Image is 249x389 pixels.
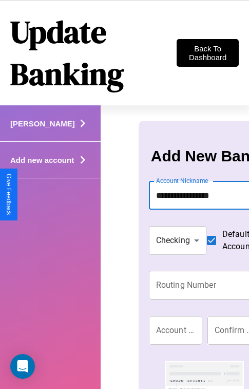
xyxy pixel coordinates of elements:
[10,11,177,95] h1: Update Banking
[149,226,206,255] div: Checking
[10,354,35,379] div: Open Intercom Messenger
[156,176,208,185] label: Account Nickname
[10,119,75,128] h4: [PERSON_NAME]
[5,174,12,215] div: Give Feedback
[10,156,74,164] h4: Add new account
[177,39,239,67] button: Back To Dashboard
